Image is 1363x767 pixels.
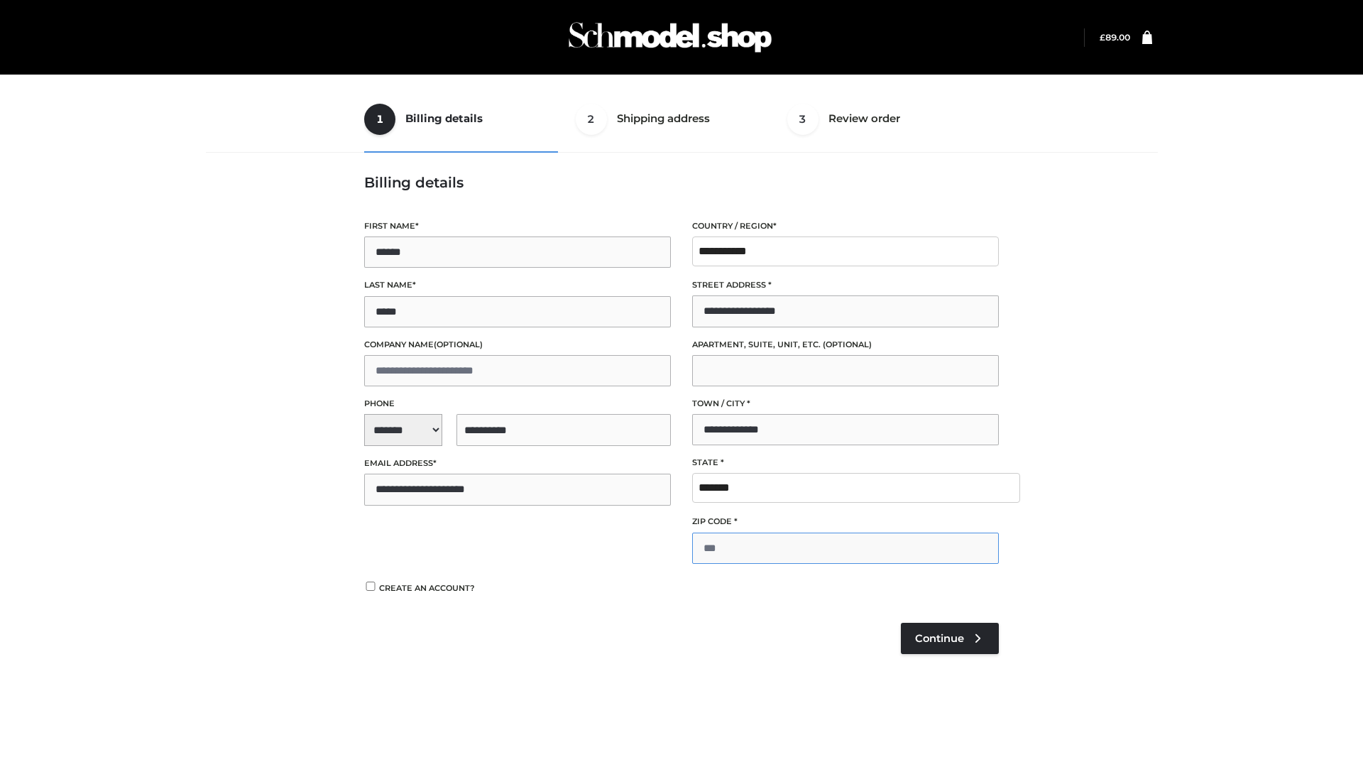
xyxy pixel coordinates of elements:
input: Create an account? [364,582,377,591]
a: Continue [901,623,999,654]
label: Last name [364,278,671,292]
label: Email address [364,457,671,470]
h3: Billing details [364,174,999,191]
span: Create an account? [379,583,475,593]
label: Phone [364,397,671,410]
label: Town / City [692,397,999,410]
span: Continue [915,632,964,645]
span: (optional) [434,339,483,349]
label: ZIP Code [692,515,999,528]
label: Apartment, suite, unit, etc. [692,338,999,352]
label: Country / Region [692,219,999,233]
bdi: 89.00 [1100,32,1130,43]
a: £89.00 [1100,32,1130,43]
label: First name [364,219,671,233]
img: Schmodel Admin 964 [564,9,777,65]
label: State [692,456,999,469]
span: £ [1100,32,1105,43]
span: (optional) [823,339,872,349]
label: Company name [364,338,671,352]
label: Street address [692,278,999,292]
